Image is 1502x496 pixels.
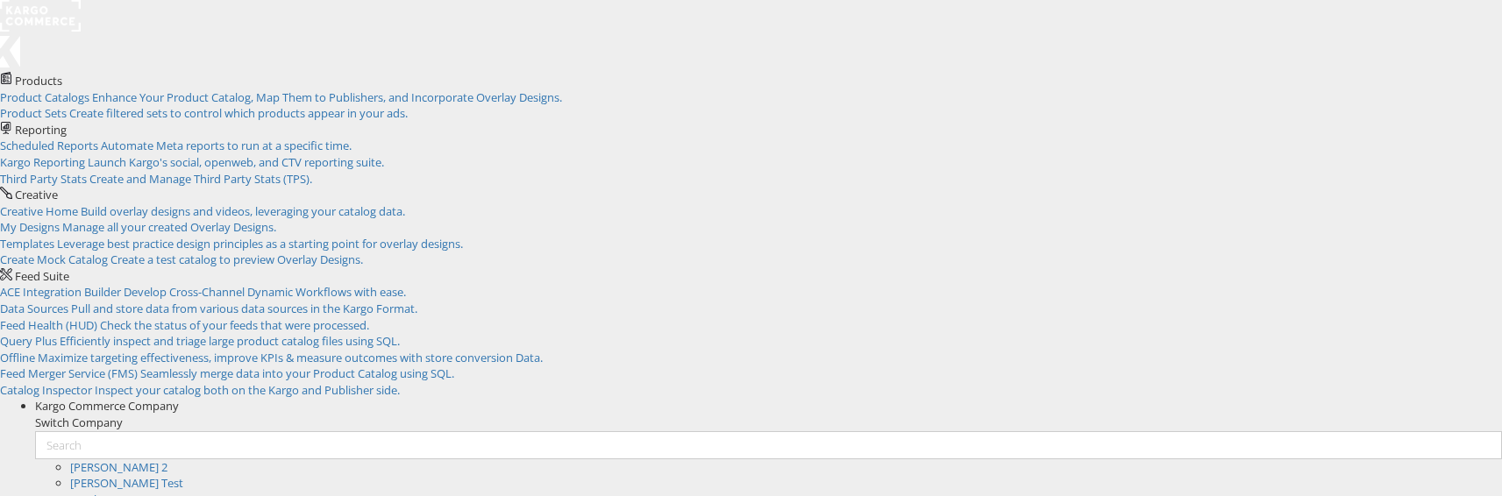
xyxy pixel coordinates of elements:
span: Automate Meta reports to run at a specific time. [101,138,352,153]
span: Kargo Commerce Company [35,398,179,414]
span: Leverage best practice design principles as a starting point for overlay designs. [57,236,463,252]
span: Reporting [15,122,67,138]
span: Check the status of your feeds that were processed. [100,317,369,333]
span: Enhance Your Product Catalog, Map Them to Publishers, and Incorporate Overlay Designs. [92,89,562,105]
span: Products [15,73,62,89]
span: Create a test catalog to preview Overlay Designs. [110,252,363,267]
span: Create filtered sets to control which products appear in your ads. [69,105,408,121]
span: Build overlay designs and videos, leveraging your catalog data. [81,203,405,219]
span: Efficiently inspect and triage large product catalog files using SQL. [60,333,400,349]
input: Search [35,431,1502,459]
div: Switch Company [35,415,1502,431]
span: Pull and store data from various data sources in the Kargo Format. [71,301,417,316]
span: Create and Manage Third Party Stats (TPS). [89,171,312,187]
a: [PERSON_NAME] 2 [70,459,167,475]
span: Feed Suite [15,268,69,284]
span: Manage all your created Overlay Designs. [62,219,276,235]
a: [PERSON_NAME] Test [70,475,183,491]
span: Seamlessly merge data into your Product Catalog using SQL. [140,365,454,381]
span: Launch Kargo's social, openweb, and CTV reporting suite. [88,154,384,170]
span: Develop Cross-Channel Dynamic Workflows with ease. [124,284,406,300]
span: Maximize targeting effectiveness, improve KPIs & measure outcomes with store conversion Data. [38,350,543,365]
span: Inspect your catalog both on the Kargo and Publisher side. [95,382,400,398]
span: Creative [15,187,58,202]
